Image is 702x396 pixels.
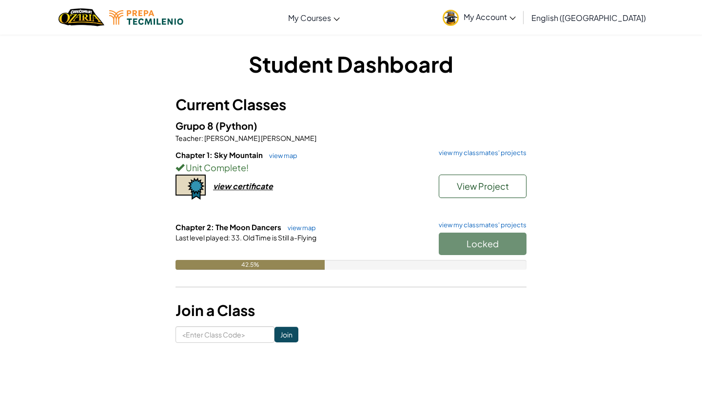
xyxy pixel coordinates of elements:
a: view map [264,152,297,159]
img: Tecmilenio logo [109,10,183,25]
a: Ozaria by CodeCombat logo [58,7,104,27]
a: view my classmates' projects [434,150,526,156]
span: 33. [230,233,242,242]
span: : [228,233,230,242]
h3: Current Classes [175,94,526,116]
a: view certificate [175,181,273,191]
span: Old Time is Still a-Flying [242,233,316,242]
div: 42.5% [175,260,325,270]
span: [PERSON_NAME] [PERSON_NAME] [203,134,316,142]
span: My Courses [288,13,331,23]
a: view my classmates' projects [434,222,526,228]
a: English ([GEOGRAPHIC_DATA]) [526,4,651,31]
span: Teacher [175,134,201,142]
span: : [201,134,203,142]
img: certificate-icon.png [175,175,206,200]
input: <Enter Class Code> [175,326,274,343]
a: view map [283,224,316,232]
h1: Student Dashboard [175,49,526,79]
img: avatar [443,10,459,26]
span: ! [246,162,249,173]
span: English ([GEOGRAPHIC_DATA]) [531,13,646,23]
span: My Account [464,12,516,22]
a: My Account [438,2,521,33]
h3: Join a Class [175,299,526,321]
a: My Courses [283,4,345,31]
span: Chapter 1: Sky Mountain [175,150,264,159]
img: Home [58,7,104,27]
button: View Project [439,175,526,198]
input: Join [274,327,298,342]
div: view certificate [213,181,273,191]
span: (Python) [215,119,257,132]
span: View Project [457,180,509,192]
span: Grupo 8 [175,119,215,132]
span: Chapter 2: The Moon Dancers [175,222,283,232]
span: Last level played [175,233,228,242]
span: Unit Complete [184,162,246,173]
